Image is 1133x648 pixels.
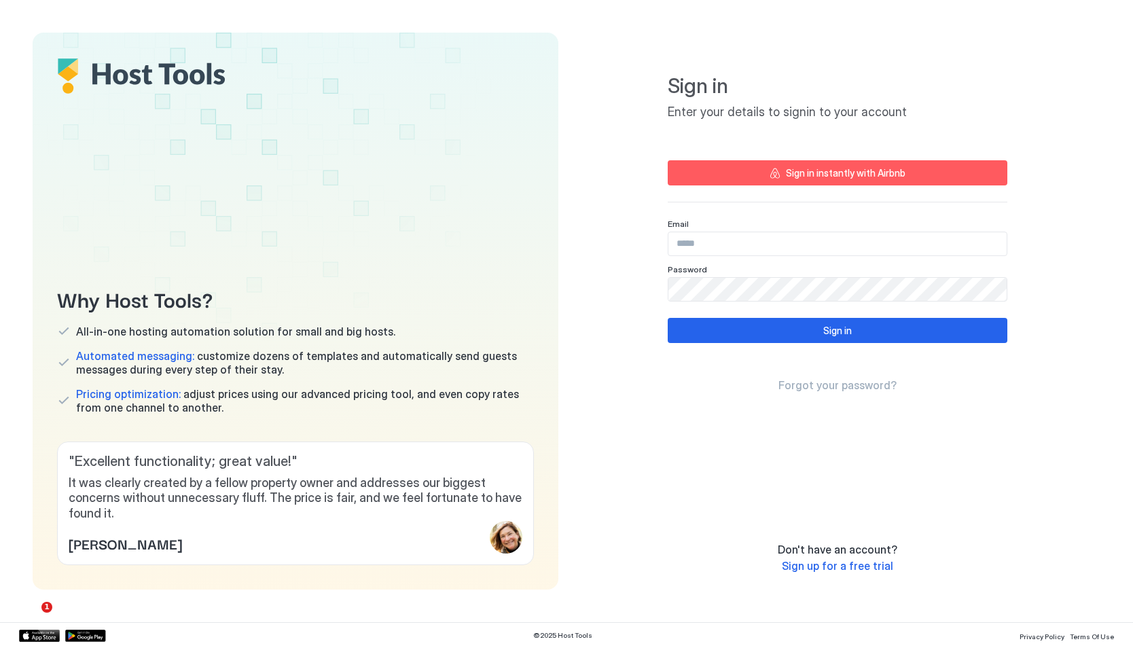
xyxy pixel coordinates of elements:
[668,232,1007,255] input: Input Field
[1070,632,1114,641] span: Terms Of Use
[533,631,592,640] span: © 2025 Host Tools
[668,73,1007,99] span: Sign in
[778,543,897,556] span: Don't have an account?
[668,264,707,274] span: Password
[786,166,905,180] div: Sign in instantly with Airbnb
[76,325,395,338] span: All-in-one hosting automation solution for small and big hosts.
[668,105,1007,120] span: Enter your details to signin to your account
[69,453,522,470] span: " Excellent functionality; great value! "
[76,349,534,376] span: customize dozens of templates and automatically send guests messages during every step of their s...
[782,559,893,573] span: Sign up for a free trial
[57,283,534,314] span: Why Host Tools?
[76,387,534,414] span: adjust prices using our advanced pricing tool, and even copy rates from one channel to another.
[1020,628,1064,643] a: Privacy Policy
[76,349,194,363] span: Automated messaging:
[668,318,1007,343] button: Sign in
[668,160,1007,185] button: Sign in instantly with Airbnb
[65,630,106,642] a: Google Play Store
[76,387,181,401] span: Pricing optimization:
[14,602,46,634] iframe: Intercom live chat
[668,219,689,229] span: Email
[668,278,1007,301] input: Input Field
[778,378,897,393] a: Forgot your password?
[782,559,893,573] a: Sign up for a free trial
[490,521,522,554] div: profile
[823,323,852,338] div: Sign in
[1020,632,1064,641] span: Privacy Policy
[41,602,52,613] span: 1
[19,630,60,642] a: App Store
[69,533,182,554] span: [PERSON_NAME]
[1070,628,1114,643] a: Terms Of Use
[69,475,522,522] span: It was clearly created by a fellow property owner and addresses our biggest concerns without unne...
